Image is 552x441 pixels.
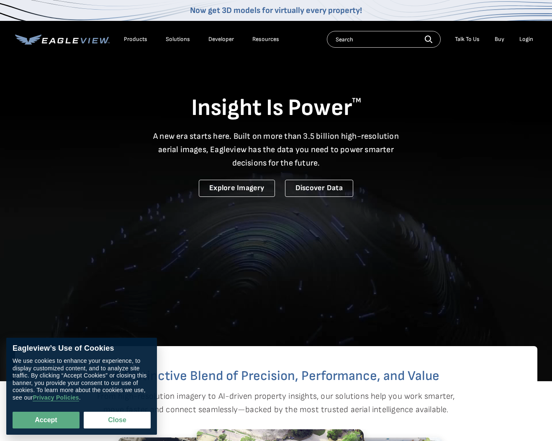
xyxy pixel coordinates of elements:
[33,394,79,401] a: Privacy Policies
[97,390,455,416] p: From high-resolution imagery to AI-driven property insights, our solutions help you work smarter,...
[199,180,275,197] a: Explore Imagery
[15,94,537,123] h1: Insight Is Power
[252,36,279,43] div: Resources
[148,130,404,170] p: A new era starts here. Built on more than 3.5 billion high-resolution aerial images, Eagleview ha...
[208,36,234,43] a: Developer
[13,412,80,428] button: Accept
[327,31,441,48] input: Search
[166,36,190,43] div: Solutions
[285,180,353,197] a: Discover Data
[190,5,362,15] a: Now get 3D models for virtually every property!
[352,97,361,105] sup: TM
[455,36,480,43] div: Talk To Us
[519,36,533,43] div: Login
[49,370,504,383] h2: A Distinctive Blend of Precision, Performance, and Value
[13,344,151,353] div: Eagleview’s Use of Cookies
[124,36,147,43] div: Products
[13,357,151,401] div: We use cookies to enhance your experience, to display customized content, and to analyze site tra...
[495,36,504,43] a: Buy
[84,412,151,428] button: Close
